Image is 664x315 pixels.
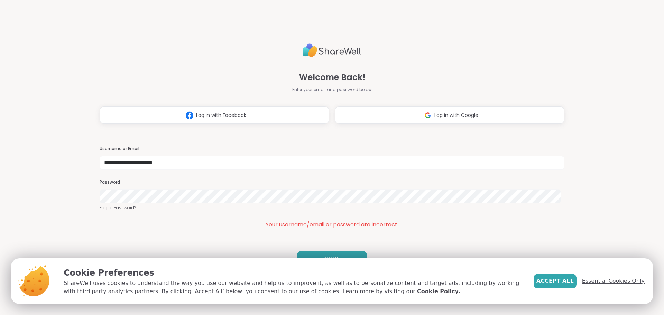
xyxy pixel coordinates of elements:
[100,179,564,185] h3: Password
[303,40,361,60] img: ShareWell Logo
[417,287,460,296] a: Cookie Policy.
[536,277,574,285] span: Accept All
[100,221,564,229] div: Your username/email or password are incorrect.
[100,146,564,152] h3: Username or Email
[100,205,564,211] a: Forgot Password?
[325,255,340,261] span: LOG IN
[64,279,523,296] p: ShareWell uses cookies to understand the way you use our website and help us to improve it, as we...
[582,277,645,285] span: Essential Cookies Only
[196,112,246,119] span: Log in with Facebook
[64,267,523,279] p: Cookie Preferences
[421,109,434,122] img: ShareWell Logomark
[299,71,365,84] span: Welcome Back!
[335,106,564,124] button: Log in with Google
[534,274,577,288] button: Accept All
[434,112,478,119] span: Log in with Google
[292,86,372,93] span: Enter your email and password below
[100,106,329,124] button: Log in with Facebook
[297,251,367,266] button: LOG IN
[183,109,196,122] img: ShareWell Logomark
